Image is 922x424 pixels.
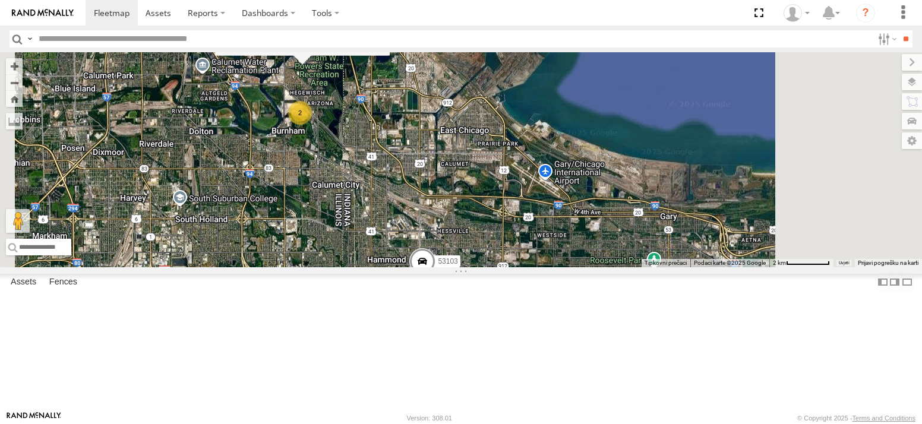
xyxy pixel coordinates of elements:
[6,113,23,129] label: Measure
[856,4,875,23] i: ?
[839,261,849,265] a: Uvjeti (otvara se u novoj kartici)
[889,274,901,291] label: Dock Summary Table to the Right
[43,274,83,290] label: Fences
[407,414,452,422] div: Version: 308.01
[288,101,312,125] div: 2
[438,257,457,265] span: 53103
[6,209,30,233] button: Povucite Pegmana na kartu da biste otvorili Street View
[7,412,61,424] a: Visit our Website
[773,260,786,266] span: 2 km
[6,58,23,74] button: Zoom in
[901,274,913,291] label: Hide Summary Table
[694,260,766,266] span: Podaci karte ©2025 Google
[877,274,889,291] label: Dock Summary Table to the Left
[5,274,42,290] label: Assets
[779,4,814,22] div: Miky Transport
[6,74,23,91] button: Zoom out
[25,30,34,48] label: Search Query
[6,91,23,107] button: Zoom Home
[12,9,74,17] img: rand-logo.svg
[902,132,922,149] label: Map Settings
[852,414,915,422] a: Terms and Conditions
[797,414,915,422] div: © Copyright 2025 -
[645,259,687,267] button: Tipkovni prečaci
[858,260,918,266] a: Prijavi pogrešku na karti
[769,259,833,267] button: Mjerilo karte: 2 km naprema 70 piksela
[873,30,899,48] label: Search Filter Options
